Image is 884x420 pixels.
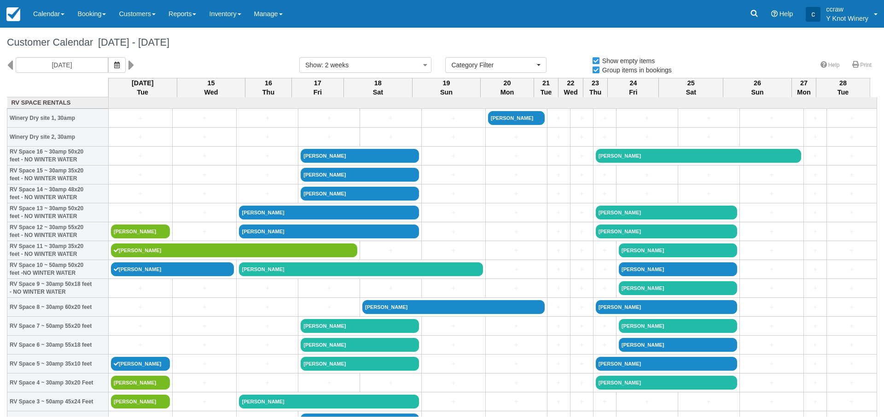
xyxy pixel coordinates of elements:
a: + [680,132,737,142]
a: + [111,151,170,161]
th: Winery Dry site 1, 30amp [7,109,109,128]
a: + [806,397,824,407]
a: + [596,340,614,350]
a: + [111,132,170,142]
th: 28 Tue [816,78,870,97]
a: + [829,189,874,199]
a: + [550,340,568,350]
a: [PERSON_NAME] [596,376,737,390]
a: + [424,170,483,180]
span: Category Filter [451,60,535,70]
a: [PERSON_NAME] [301,187,419,201]
a: + [550,302,568,312]
i: Help [771,11,778,17]
h1: Customer Calendar [7,37,877,48]
th: RV Space 11 ~ 30amp 35x20 feet - NO WINTER WATER [7,241,109,260]
a: + [488,246,545,255]
span: Group items in bookings [592,66,679,73]
a: + [806,170,824,180]
a: + [301,132,357,142]
a: + [362,284,419,293]
a: + [550,151,568,161]
a: + [619,170,675,180]
a: [PERSON_NAME] [301,319,419,333]
a: + [301,302,357,312]
a: + [573,284,591,293]
a: + [680,170,737,180]
a: Print [847,59,877,72]
a: + [573,208,591,218]
th: RV Space 16 ~ 30amp 50x20 feet - NO WINTER WATER [7,147,109,166]
a: + [829,340,874,350]
a: [PERSON_NAME] [301,338,419,352]
a: + [573,227,591,237]
label: Show empty items [592,54,661,68]
a: + [239,170,296,180]
a: + [488,227,545,237]
a: + [742,113,801,123]
a: + [742,397,801,407]
a: + [806,340,824,350]
th: Winery Dry site 2, 30amp [7,128,109,147]
a: + [596,321,614,331]
a: + [596,132,614,142]
a: + [550,284,568,293]
th: RV Space 12 ~ 30amp 55x20 feet - NO WINTER WATER [7,222,109,241]
a: + [175,170,234,180]
a: + [488,208,545,218]
a: + [573,359,591,369]
a: + [806,151,824,161]
a: + [424,113,483,123]
a: + [806,113,824,123]
a: + [742,265,801,274]
a: + [550,170,568,180]
a: + [596,284,614,293]
a: + [680,189,737,199]
a: + [829,378,874,388]
a: + [596,265,614,274]
a: + [175,321,234,331]
a: + [175,378,234,388]
span: Show [305,61,321,69]
a: + [573,321,591,331]
a: + [301,378,357,388]
a: + [680,113,737,123]
th: 21 Tue [534,78,558,97]
a: + [742,246,801,255]
span: Show empty items [592,57,662,64]
button: Show: 2 weeks [299,57,431,73]
a: + [550,132,568,142]
th: RV Space 14 ~ 30amp 48x20 feet - NO WINTER WATER [7,184,109,203]
a: [PERSON_NAME] [239,262,483,276]
a: + [424,397,483,407]
a: + [488,132,545,142]
a: + [806,189,824,199]
a: + [829,321,874,331]
a: + [424,132,483,142]
a: + [550,113,568,123]
a: + [829,227,874,237]
a: + [362,113,419,123]
a: + [239,151,296,161]
a: + [829,170,874,180]
a: [PERSON_NAME] [596,300,737,314]
a: + [488,378,545,388]
a: [PERSON_NAME] [301,168,419,182]
a: [PERSON_NAME] [111,395,170,408]
a: [PERSON_NAME] [111,376,170,390]
th: RV Space 5 ~ 30amp 35x10 feet [7,355,109,373]
a: [PERSON_NAME] [111,243,357,257]
a: + [742,340,801,350]
a: + [742,378,801,388]
a: + [573,132,591,142]
a: + [362,246,419,255]
a: [PERSON_NAME] [111,225,170,238]
a: [PERSON_NAME] [362,300,545,314]
a: [PERSON_NAME] [111,262,234,276]
a: + [301,284,357,293]
a: + [488,189,545,199]
a: [PERSON_NAME] [596,357,737,371]
th: 19 Sun [412,78,481,97]
a: + [550,246,568,255]
a: + [111,208,170,218]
